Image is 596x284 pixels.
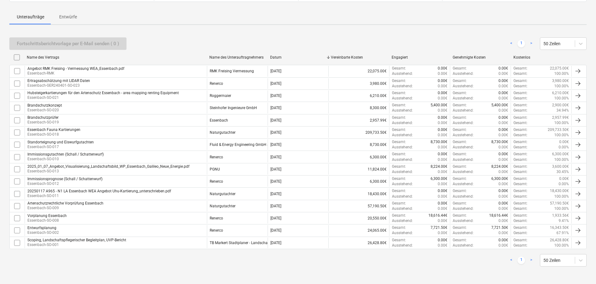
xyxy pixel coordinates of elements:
[209,55,265,60] div: Name des Unterauftragnehmers
[27,132,80,137] p: Essenbach-SO-018
[453,96,474,101] p: Ausstehend :
[491,176,508,181] p: 6,300.00€
[556,230,569,236] p: 67.91%
[513,120,527,126] p: Gesamt :
[498,194,508,199] p: 0.00€
[392,66,406,71] p: Gesamt :
[27,181,103,186] p: Essenbach-SO-012
[554,71,569,76] p: 100.00%
[498,201,508,206] p: 0.00€
[431,225,447,230] p: 7,721.50€
[513,103,527,108] p: Gesamt :
[453,132,474,138] p: Ausstehend :
[453,238,467,243] p: Gesamt :
[565,254,596,284] div: Chat-Widget
[513,188,527,194] p: Gesamt :
[438,194,447,199] p: 0.00€
[498,71,508,76] p: 0.00€
[270,81,281,86] div: [DATE]
[328,238,389,248] div: 26,428.80€
[392,169,413,175] p: Ausstehend :
[498,78,508,84] p: 0.00€
[438,127,447,132] p: 0.00€
[559,145,569,150] p: 0.00%
[210,106,257,110] div: Steinhofer Ingenieure GmbH
[27,193,171,199] p: Essenbach-SO-011
[508,40,515,47] a: Previous page
[17,14,44,20] p: Unteraufträge
[328,164,389,175] div: 11,824.00€
[27,55,204,60] div: Name des Vertrags
[513,145,527,150] p: Gesamt :
[270,94,281,98] div: [DATE]
[498,84,508,89] p: 0.00€
[27,201,103,205] div: Artenschutzrechtliche Vorprüfung Essenbach
[559,181,569,187] p: 0.00%
[27,218,67,223] p: Essenbach-SO-008
[554,96,569,101] p: 100.00%
[27,120,59,125] p: Essenbach-SO-019
[513,78,527,84] p: Gesamt :
[392,120,413,126] p: Ausstehend :
[453,213,467,218] p: Gesamt :
[438,71,447,76] p: 0.00€
[270,118,281,123] div: [DATE]
[552,213,569,218] p: 1,933.56€
[438,218,447,224] p: 0.00€
[559,176,569,181] p: 0.00€
[328,115,389,126] div: 2,957.99€
[552,152,569,157] p: 6,300.00€
[431,103,447,108] p: 5,400.00€
[513,152,527,157] p: Gesamt :
[550,201,569,206] p: 57,190.50€
[453,225,467,230] p: Gesamt :
[392,132,413,138] p: Ausstehend :
[491,164,508,169] p: 8,224.00€
[498,90,508,96] p: 0.00€
[210,118,228,123] div: Essenbach
[392,213,406,218] p: Gesamt :
[498,108,508,113] p: 0.00€
[328,152,389,162] div: 6,300.00€
[27,144,94,150] p: Essenbach-SO-017
[392,103,406,108] p: Gesamt :
[392,96,413,101] p: Ausstehend :
[550,188,569,194] p: 18,430.00€
[392,127,406,132] p: Gesamt :
[438,181,447,187] p: 0.00€
[392,188,406,194] p: Gesamt :
[392,90,406,96] p: Gesamt :
[554,120,569,126] p: 100.00%
[392,115,406,120] p: Gesamt :
[270,228,281,233] div: [DATE]
[552,115,569,120] p: 2,957.99€
[392,152,406,157] p: Gesamt :
[453,169,474,175] p: Ausstehend :
[559,139,569,145] p: 0.00€
[428,213,447,218] p: 18,616.44€
[27,177,103,181] div: Immissionsprognose (Schall / Schattenwurf)
[270,155,281,159] div: [DATE]
[513,201,527,206] p: Gesamt :
[552,78,569,84] p: 3,980.00€
[489,213,508,218] p: 18,616.44€
[328,90,389,101] div: 6,210.00€
[392,243,413,248] p: Ausstehend :
[27,103,62,108] div: Brandschutzkonzept
[453,201,467,206] p: Gesamt :
[556,108,569,113] p: 34.94%
[392,176,406,181] p: Gesamt :
[513,132,527,138] p: Gesamt :
[550,225,569,230] p: 16,343.50€
[27,108,62,113] p: Essenbach-SO-020
[554,84,569,89] p: 100.00%
[331,55,387,60] div: Vereinbarte Kosten
[527,257,535,264] a: Next page
[508,257,515,264] a: Previous page
[392,84,413,89] p: Ausstehend :
[210,142,282,147] div: Fluid & Energy Engineering GmbH & Co. KG
[438,152,447,157] p: 0.00€
[513,176,527,181] p: Gesamt :
[513,230,527,236] p: Gesamt :
[59,14,77,20] p: Entwürfe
